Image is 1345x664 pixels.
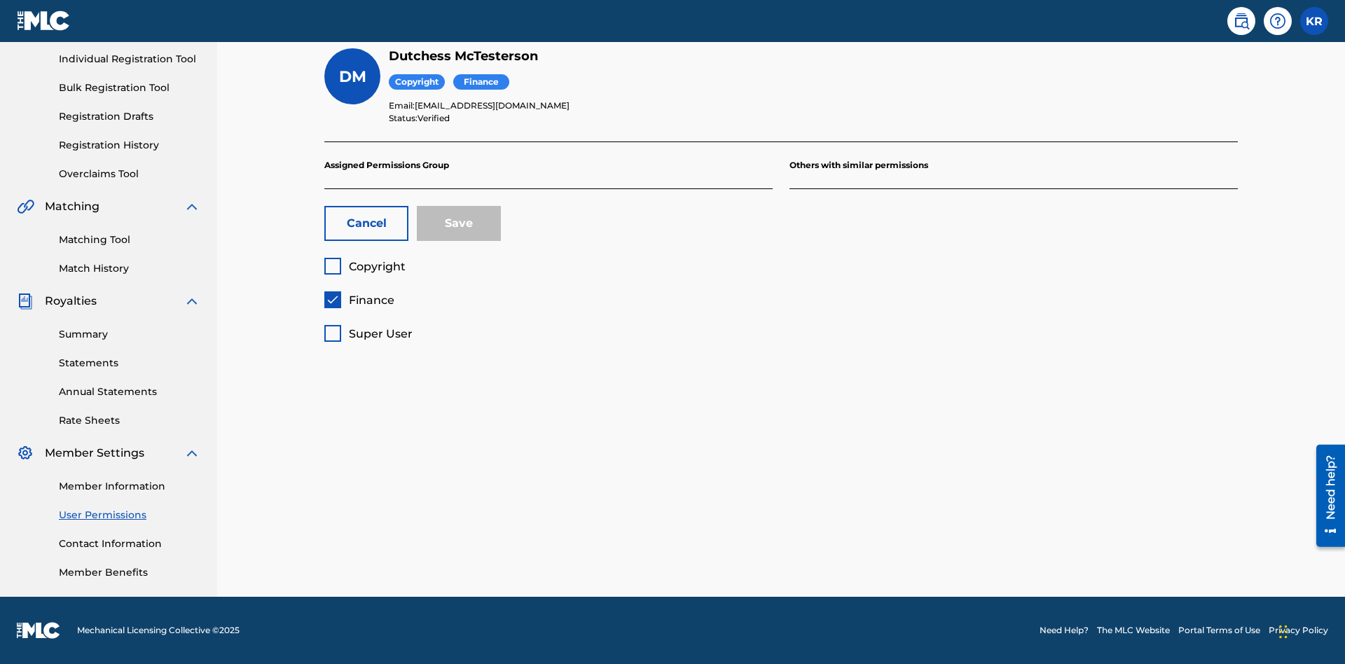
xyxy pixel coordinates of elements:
[349,260,406,273] span: Copyright
[1233,13,1250,29] img: search
[1269,13,1286,29] img: help
[389,48,1238,64] h5: Dutchess McTesterson
[349,293,394,307] span: Finance
[1264,7,1292,35] div: Help
[17,198,34,215] img: Matching
[59,167,200,181] a: Overclaims Tool
[59,327,200,342] a: Summary
[1227,7,1255,35] a: Public Search
[59,413,200,428] a: Rate Sheets
[339,67,366,86] span: DM
[389,99,1238,112] p: Email:
[59,537,200,551] a: Contact Information
[1097,624,1170,637] a: The MLC Website
[326,293,340,307] img: checkbox
[1269,624,1328,637] a: Privacy Policy
[415,100,570,111] span: [EMAIL_ADDRESS][DOMAIN_NAME]
[17,622,60,639] img: logo
[59,233,200,247] a: Matching Tool
[1178,624,1260,637] a: Portal Terms of Use
[59,356,200,371] a: Statements
[1300,7,1328,35] div: User Menu
[59,508,200,523] a: User Permissions
[59,479,200,494] a: Member Information
[59,261,200,276] a: Match History
[184,198,200,215] img: expand
[17,293,34,310] img: Royalties
[59,81,200,95] a: Bulk Registration Tool
[389,112,1238,125] p: Status:
[184,445,200,462] img: expand
[389,74,445,90] span: Copyright
[59,138,200,153] a: Registration History
[349,327,413,340] span: Super User
[45,445,144,462] span: Member Settings
[45,198,99,215] span: Matching
[789,142,1238,189] p: Others with similar permissions
[324,206,408,241] button: Cancel
[77,624,240,637] span: Mechanical Licensing Collective © 2025
[1279,611,1288,653] div: Drag
[418,113,450,123] span: Verified
[453,74,509,90] span: Finance
[59,565,200,580] a: Member Benefits
[1275,597,1345,664] iframe: Chat Widget
[17,445,34,462] img: Member Settings
[59,52,200,67] a: Individual Registration Tool
[324,142,773,189] p: Assigned Permissions Group
[184,293,200,310] img: expand
[1306,439,1345,554] iframe: Resource Center
[1040,624,1089,637] a: Need Help?
[59,385,200,399] a: Annual Statements
[45,293,97,310] span: Royalties
[17,11,71,31] img: MLC Logo
[59,109,200,124] a: Registration Drafts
